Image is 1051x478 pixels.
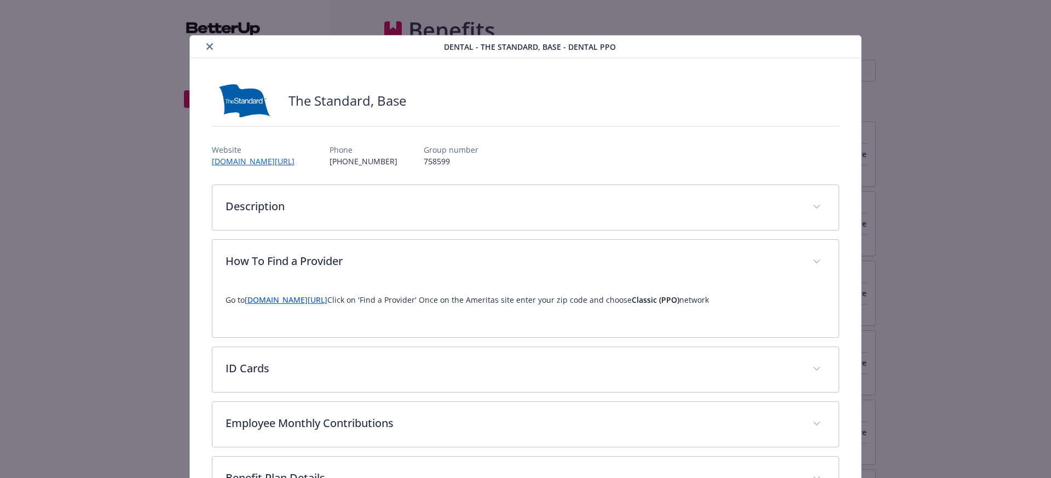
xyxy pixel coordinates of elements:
button: close [203,40,216,53]
a: [DOMAIN_NAME][URL] [245,295,327,305]
p: Group number [424,144,478,156]
h2: The Standard, Base [288,91,406,110]
p: Description [226,198,800,215]
div: How To Find a Provider [212,240,839,285]
div: ID Cards [212,347,839,392]
div: Employee Monthly Contributions [212,402,839,447]
div: How To Find a Provider [212,285,839,337]
p: 758599 [424,156,478,167]
img: Standard Insurance Company [212,84,278,117]
p: ID Cards [226,360,800,377]
strong: Classic (PPO) [632,295,679,305]
p: Employee Monthly Contributions [226,415,800,431]
div: Description [212,185,839,230]
p: Website [212,144,303,156]
p: [PHONE_NUMBER] [330,156,397,167]
p: Go to Click on 'Find a Provider' Once on the Ameritas site enter your zip code and choose network [226,293,826,307]
a: [DOMAIN_NAME][URL] [212,156,303,166]
span: Dental - The Standard, Base - Dental PPO [444,41,616,53]
p: Phone [330,144,397,156]
p: How To Find a Provider [226,253,800,269]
